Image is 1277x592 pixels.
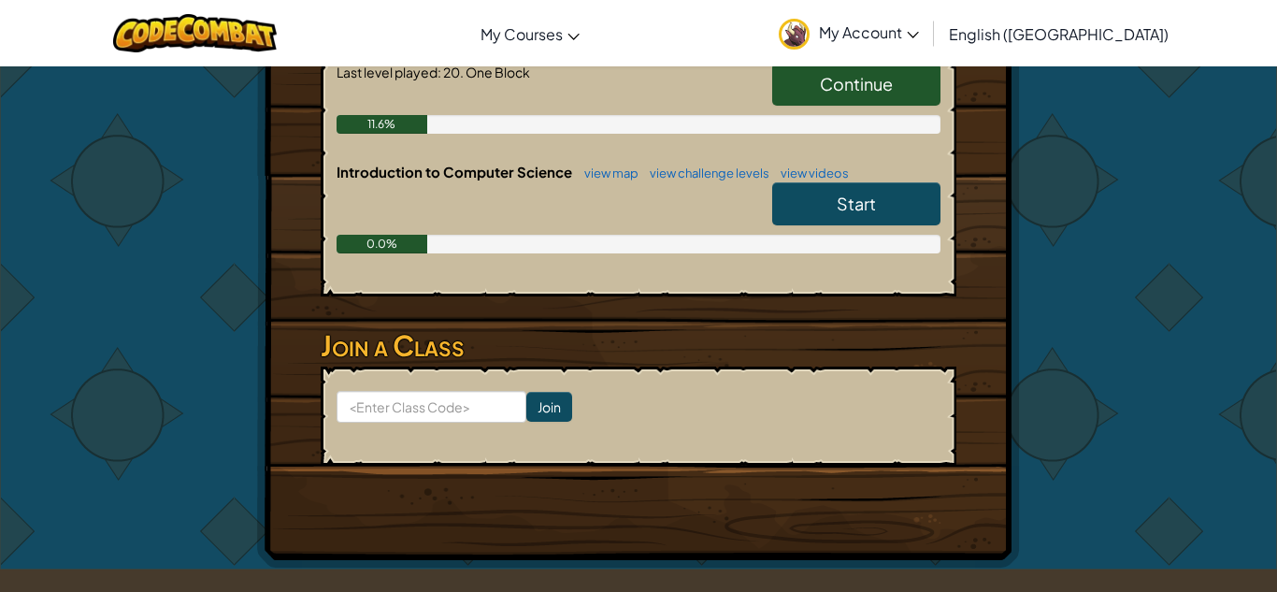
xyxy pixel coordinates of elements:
[481,24,563,44] span: My Courses
[337,115,427,134] div: 11.6%
[441,64,464,80] span: 20.
[337,391,526,423] input: <Enter Class Code>
[940,8,1178,59] a: English ([GEOGRAPHIC_DATA])
[337,163,575,180] span: Introduction to Computer Science
[949,24,1169,44] span: English ([GEOGRAPHIC_DATA])
[575,166,638,180] a: view map
[640,166,769,180] a: view challenge levels
[464,64,530,80] span: One Block
[771,166,849,180] a: view videos
[471,8,589,59] a: My Courses
[321,325,956,367] h3: Join a Class
[837,193,876,214] span: Start
[337,64,438,80] span: Last level played
[337,235,427,253] div: 0.0%
[819,22,919,42] span: My Account
[526,392,572,422] input: Join
[438,64,441,80] span: :
[113,14,277,52] img: CodeCombat logo
[769,4,928,63] a: My Account
[779,19,810,50] img: avatar
[820,73,893,94] span: Continue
